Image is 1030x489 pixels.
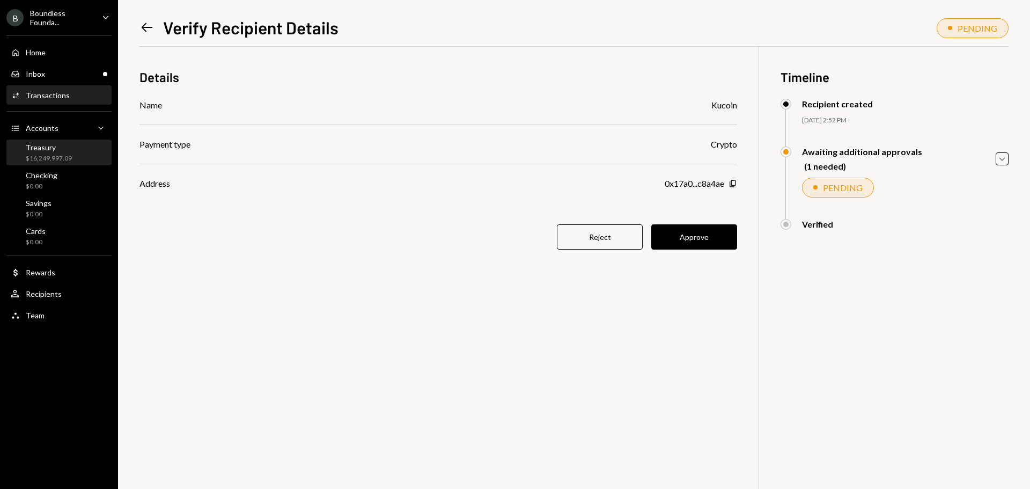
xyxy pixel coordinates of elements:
a: Cards$0.00 [6,223,112,249]
a: Recipients [6,284,112,303]
div: (1 needed) [804,161,922,171]
button: Approve [651,224,737,250]
a: Savings$0.00 [6,195,112,221]
div: Kucoin [711,99,737,112]
div: Boundless Founda... [30,9,93,27]
div: Home [26,48,46,57]
div: 0x17a0...c8a4ae [665,177,724,190]
div: B [6,9,24,26]
a: Treasury$16,249,997.09 [6,140,112,165]
div: Inbox [26,69,45,78]
div: Treasury [26,143,72,152]
div: $0.00 [26,210,51,219]
a: Accounts [6,118,112,137]
h3: Details [139,68,179,86]
div: Savings [26,199,51,208]
div: Transactions [26,91,70,100]
a: Checking$0.00 [6,167,112,193]
div: PENDING [958,23,997,33]
h1: Verify Recipient Details [163,17,339,38]
div: PENDING [823,183,863,193]
button: Reject [557,224,643,250]
div: $0.00 [26,182,57,191]
div: Recipients [26,289,62,298]
div: Name [139,99,162,112]
a: Home [6,42,112,62]
div: Payment type [139,138,190,151]
div: $16,249,997.09 [26,154,72,163]
div: Verified [802,219,833,229]
div: Cards [26,227,46,236]
a: Transactions [6,85,112,105]
div: Address [139,177,170,190]
div: Accounts [26,123,58,133]
div: Rewards [26,268,55,277]
div: Crypto [711,138,737,151]
div: Checking [26,171,57,180]
a: Rewards [6,262,112,282]
a: Team [6,305,112,325]
div: Team [26,311,45,320]
h3: Timeline [781,68,1009,86]
div: [DATE] 2:52 PM [802,116,1009,125]
div: Recipient created [802,99,873,109]
a: Inbox [6,64,112,83]
div: Awaiting additional approvals [802,147,922,157]
div: $0.00 [26,238,46,247]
